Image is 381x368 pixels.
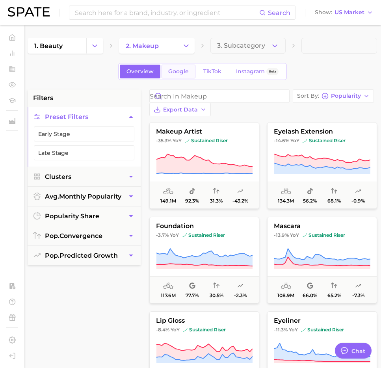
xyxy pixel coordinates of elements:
[268,128,377,135] span: eyelash extension
[150,90,289,102] input: Search in makeup
[126,42,159,50] span: 2. makeup
[28,107,141,126] button: Preset Filters
[189,281,195,291] span: popularity share: Google
[331,281,337,291] span: popularity convergence: High Convergence
[33,93,53,103] span: filters
[289,327,298,333] span: YoY
[301,327,344,333] span: sustained riser
[303,138,346,144] span: sustained riser
[351,198,365,204] span: -0.9%
[178,38,195,54] button: Change Category
[301,327,306,332] img: sustained riser
[149,103,211,116] button: Export Data
[232,198,248,204] span: -43.2%
[28,187,141,206] button: avg.monthly popularity
[160,198,176,204] span: 149.1m
[171,327,180,333] span: YoY
[45,113,88,121] span: Preset Filters
[213,281,219,291] span: popularity convergence: Low Convergence
[161,293,176,298] span: 117.6m
[119,38,178,54] a: 2. makeup
[290,138,299,144] span: YoY
[149,217,259,303] button: foundation-3.7% YoYsustained risersustained riser117.6m77.7%30.5%-2.3%
[28,38,86,54] a: 1. beauty
[45,252,118,259] span: predicted growth
[203,68,221,75] span: TikTok
[234,293,247,298] span: -2.3%
[267,217,377,303] button: mascara-13.9% YoYsustained risersustained riser108.9m66.0%65.2%-7.3%
[290,232,299,238] span: YoY
[229,65,285,78] a: InstagramBeta
[34,126,134,141] button: Early Stage
[303,198,317,204] span: 56.2%
[150,317,259,324] span: lip gloss
[150,223,259,230] span: foundation
[268,317,377,324] span: eyeliner
[303,293,317,298] span: 66.0%
[236,68,265,75] span: Instagram
[163,106,198,113] span: Export Data
[86,38,103,54] button: Change Category
[335,10,364,15] span: US Market
[162,65,195,78] a: Google
[315,10,332,15] span: Show
[210,38,286,54] button: 3. Subcategory
[156,138,171,143] span: -35.3%
[355,187,361,196] span: popularity predicted growth: Very Unlikely
[6,350,18,362] a: Log out. Currently logged in with e-mail amanda_blaze@cotyinc.com.
[217,42,265,49] span: 3. Subcategory
[277,293,294,298] span: 108.9m
[185,198,199,204] span: 92.3%
[281,281,291,291] span: average monthly popularity: Very High Popularity
[74,6,259,19] input: Search here for a brand, industry, or ingredient
[45,193,59,200] abbr: average
[185,138,228,144] span: sustained riser
[268,223,377,230] span: mascara
[163,281,173,291] span: average monthly popularity: Very High Popularity
[126,68,154,75] span: Overview
[170,232,179,238] span: YoY
[28,167,141,186] button: Clusters
[8,7,50,17] img: SPATE
[352,293,364,298] span: -7.3%
[168,68,189,75] span: Google
[278,198,294,204] span: 134.3m
[355,281,361,291] span: popularity predicted growth: Very Unlikely
[302,233,307,238] img: sustained riser
[156,232,169,238] span: -3.7%
[186,293,199,298] span: 77.7%
[327,293,341,298] span: 65.2%
[45,193,121,200] span: monthly popularity
[182,233,187,238] img: sustained riser
[34,145,134,160] button: Late Stage
[163,187,173,196] span: average monthly popularity: Very High Popularity
[307,281,313,291] span: popularity share: Google
[269,68,276,75] span: Beta
[156,327,169,333] span: -8.4%
[293,89,374,103] button: Sort ByPopularity
[302,232,345,238] span: sustained riser
[267,122,377,209] button: eyelash extension-14.6% YoYsustained risersustained riser134.3m56.2%68.1%-0.9%
[213,187,219,196] span: popularity convergence: Low Convergence
[331,187,337,196] span: popularity convergence: High Convergence
[281,187,291,196] span: average monthly popularity: Very High Popularity
[331,94,361,98] span: Popularity
[185,138,190,143] img: sustained riser
[45,212,99,220] span: popularity share
[197,65,228,78] a: TikTok
[274,327,288,333] span: -11.3%
[189,187,195,196] span: popularity share: TikTok
[183,327,188,332] img: sustained riser
[173,138,182,144] span: YoY
[183,327,226,333] span: sustained riser
[28,206,141,226] button: popularity share
[268,9,290,17] span: Search
[34,42,63,50] span: 1. beauty
[237,281,243,291] span: popularity predicted growth: Very Unlikely
[45,232,102,240] span: convergence
[327,198,341,204] span: 68.1%
[45,252,59,259] abbr: popularity index
[182,232,225,238] span: sustained riser
[45,173,71,180] span: Clusters
[303,138,307,143] img: sustained riser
